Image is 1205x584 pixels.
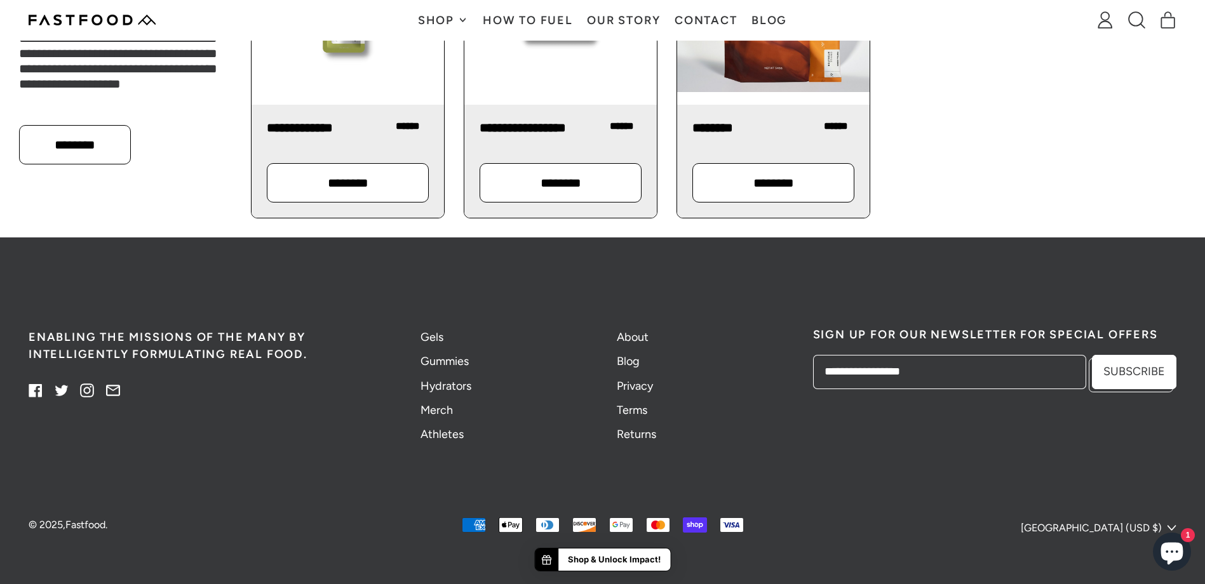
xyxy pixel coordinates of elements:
[418,15,457,26] span: Shop
[617,427,656,441] a: Returns
[1021,521,1162,536] span: [GEOGRAPHIC_DATA] (USD $)
[617,403,647,417] a: Terms
[1021,517,1176,538] button: [GEOGRAPHIC_DATA] (USD $)
[29,517,411,533] p: © 2025, .
[421,403,453,417] a: Merch
[421,427,464,441] a: Athletes
[1149,533,1195,574] inbox-online-store-chat: Shopify online store chat
[29,15,156,25] img: Fastfood
[65,519,105,531] a: Fastfood
[813,329,1176,340] h2: Sign up for our newsletter for special offers
[421,379,471,393] a: Hydrators
[617,354,640,368] a: Blog
[421,330,443,344] a: Gels
[617,330,649,344] a: About
[421,354,469,368] a: Gummies
[1092,355,1176,389] button: Subscribe
[29,329,392,363] h5: Enabling the missions of the many by intelligently formulating real food.
[617,379,653,393] a: Privacy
